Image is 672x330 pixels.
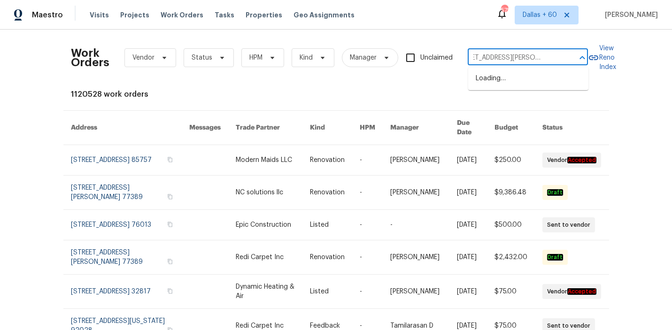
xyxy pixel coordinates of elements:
td: Listed [302,210,352,240]
td: Listed [302,275,352,309]
td: - [352,275,383,309]
div: 1120528 work orders [71,90,602,99]
th: Address [63,111,182,145]
td: [PERSON_NAME] [383,240,449,275]
span: Properties [246,10,282,20]
th: Manager [383,111,449,145]
td: - [352,176,383,210]
td: Modern Maids LLC [228,145,302,176]
div: 575 [501,6,508,15]
span: Unclaimed [420,53,453,63]
td: Redi Carpet Inc [228,240,302,275]
span: Dallas + 60 [523,10,557,20]
td: - [352,210,383,240]
td: [PERSON_NAME] [383,275,449,309]
span: Status [192,53,212,62]
button: Copy Address [166,257,174,266]
button: Copy Address [166,287,174,295]
th: Due Date [449,111,487,145]
span: [PERSON_NAME] [601,10,658,20]
td: Epic Construction [228,210,302,240]
th: Trade Partner [228,111,302,145]
span: HPM [249,53,263,62]
td: [PERSON_NAME] [383,145,449,176]
span: Maestro [32,10,63,20]
td: - [352,145,383,176]
td: Dynamic Heating & Air [228,275,302,309]
td: - [383,210,449,240]
div: Loading… [468,67,588,90]
span: Vendor [132,53,154,62]
button: Copy Address [166,192,174,201]
td: [PERSON_NAME] [383,176,449,210]
th: Budget [487,111,535,145]
td: Renovation [302,240,352,275]
button: Close [576,51,589,64]
span: Kind [300,53,313,62]
span: Manager [350,53,377,62]
td: NC solutions llc [228,176,302,210]
td: Renovation [302,176,352,210]
span: Tasks [215,12,234,18]
input: Enter in an address [468,51,562,65]
th: HPM [352,111,383,145]
th: Kind [302,111,352,145]
th: Status [535,111,609,145]
span: Projects [120,10,149,20]
span: Visits [90,10,109,20]
span: Geo Assignments [294,10,355,20]
th: Messages [182,111,228,145]
td: - [352,240,383,275]
button: Copy Address [166,155,174,164]
h2: Work Orders [71,48,109,67]
span: Work Orders [161,10,203,20]
button: Copy Address [166,220,174,229]
a: View Reno Index [588,44,616,72]
td: Renovation [302,145,352,176]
